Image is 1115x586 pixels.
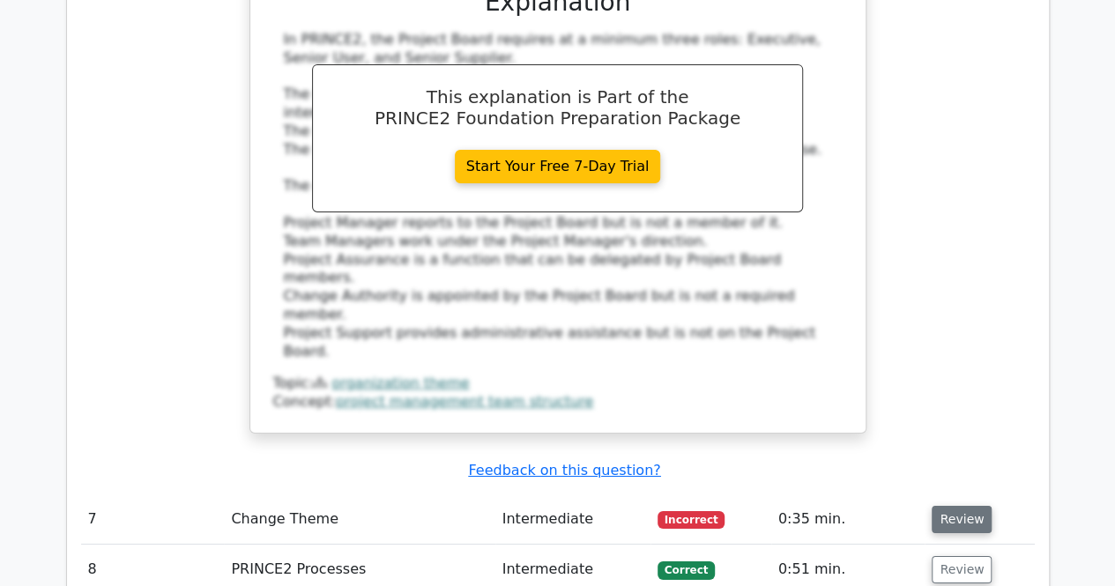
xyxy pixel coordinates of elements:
td: Intermediate [495,494,650,545]
a: Start Your Free 7-Day Trial [455,150,661,183]
a: project management team structure [336,393,593,410]
span: Incorrect [658,511,725,529]
span: Correct [658,561,715,579]
td: Change Theme [224,494,494,545]
button: Review [932,506,992,533]
td: 0:35 min. [771,494,925,545]
button: Review [932,556,992,583]
div: In PRINCE2, the Project Board requires at a minimum three roles: Executive, Senior User, and Seni... [284,31,832,360]
div: Concept: [273,393,843,412]
div: Topic: [273,375,843,393]
a: Feedback on this question? [468,462,660,478]
td: 7 [81,494,225,545]
a: organization theme [331,375,469,391]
